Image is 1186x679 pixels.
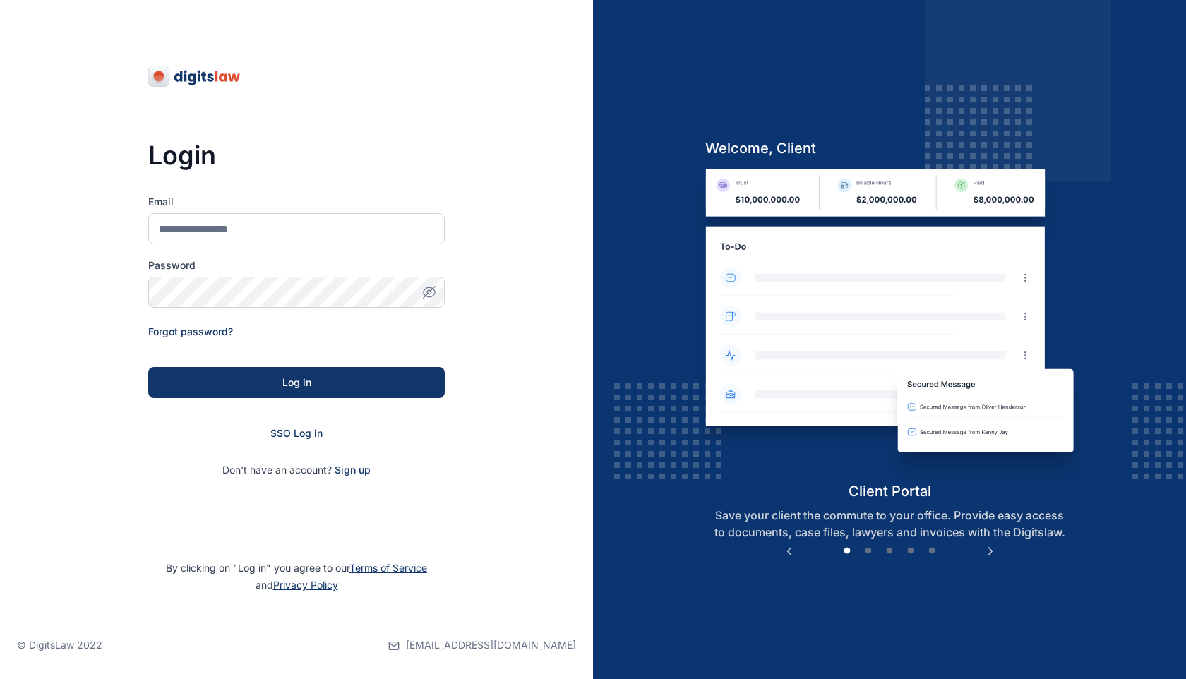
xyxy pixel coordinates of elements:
[148,325,233,337] a: Forgot password?
[388,611,576,679] a: [EMAIL_ADDRESS][DOMAIN_NAME]
[983,544,998,558] button: Next
[148,367,445,398] button: Log in
[335,464,371,476] a: Sign up
[840,544,854,558] button: 1
[273,579,338,591] a: Privacy Policy
[882,544,897,558] button: 3
[694,169,1086,481] img: client-portal
[256,579,338,591] span: and
[148,141,445,169] h3: Login
[904,544,918,558] button: 4
[694,507,1086,541] p: Save your client the commute to your office. Provide easy access to documents, case files, lawyer...
[349,562,427,574] a: Terms of Service
[148,65,241,88] img: digitslaw-logo
[335,463,371,477] span: Sign up
[925,544,939,558] button: 5
[171,375,422,390] div: Log in
[148,195,445,209] label: Email
[17,638,102,652] p: © DigitsLaw 2022
[694,138,1086,158] h5: welcome, client
[17,560,576,594] p: By clicking on "Log in" you agree to our
[406,638,576,652] span: [EMAIL_ADDRESS][DOMAIN_NAME]
[861,544,875,558] button: 2
[148,258,445,272] label: Password
[782,544,796,558] button: Previous
[148,463,445,477] p: Don't have an account?
[270,427,323,439] a: SSO Log in
[694,481,1086,501] h5: client portal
